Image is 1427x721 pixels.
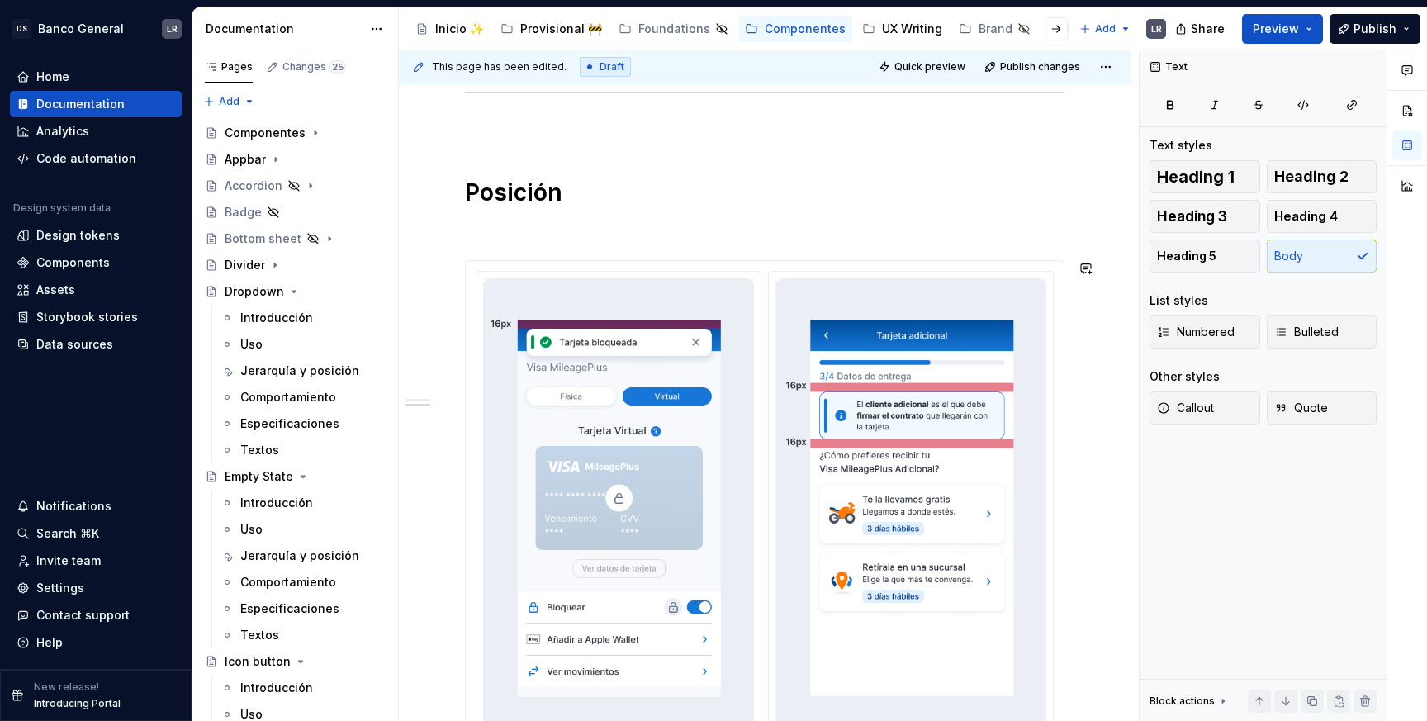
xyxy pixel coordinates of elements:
div: Jerarquía y posición [240,363,359,379]
span: Preview [1253,21,1299,37]
a: Settings [10,575,182,601]
a: Accordion [198,173,391,199]
div: Bottom sheet [225,230,301,247]
div: Uso [240,521,263,538]
div: Page tree [409,12,1071,45]
span: 25 [329,60,346,74]
div: Assets [36,282,75,298]
a: Code automation [10,145,182,172]
div: Comportamiento [240,574,336,591]
a: Assets [10,277,182,303]
div: Analytics [36,123,89,140]
button: Publish changes [979,55,1088,78]
a: Especificaciones [214,595,391,622]
div: Componentes [225,125,306,141]
div: Divider [225,257,265,273]
button: Heading 2 [1267,160,1377,193]
div: Storybook stories [36,309,138,325]
span: Heading 4 [1274,208,1338,225]
div: Textos [240,627,279,643]
button: Callout [1150,391,1260,425]
a: Foundations [612,16,735,42]
div: Accordion [225,178,282,194]
div: Brand [979,21,1012,37]
div: Introducción [240,310,313,326]
div: Block actions [1150,695,1215,708]
h1: Posición [465,178,1064,207]
div: Block actions [1150,690,1230,713]
button: Add [198,90,260,113]
button: Heading 5 [1150,240,1260,273]
span: Quote [1274,400,1328,416]
a: Inicio ✨ [409,16,491,42]
button: Search ⌘K [10,520,182,547]
button: Bulleted [1267,315,1377,349]
span: Publish changes [1000,60,1080,74]
a: Introducción [214,490,391,516]
a: Icon button [198,648,391,675]
a: Provisional 🚧 [494,16,609,42]
a: Uso [214,331,391,358]
a: Badge [198,199,391,225]
button: Preview [1242,14,1323,44]
a: Dropdown [198,278,391,305]
a: Comportamiento [214,569,391,595]
span: Heading 1 [1157,168,1235,185]
a: Componentes [738,16,852,42]
a: Invite team [10,548,182,574]
div: Invite team [36,553,101,569]
button: Heading 4 [1267,200,1377,233]
div: Text styles [1150,137,1212,154]
div: Icon button [225,653,291,670]
button: Share [1167,14,1235,44]
div: Settings [36,580,84,596]
a: Bottom sheet [198,225,391,252]
a: Textos [214,437,391,463]
div: Banco General [38,21,124,37]
a: Storybook stories [10,304,182,330]
div: List styles [1150,292,1208,309]
a: UX Writing [856,16,949,42]
button: Publish [1330,14,1420,44]
div: Notifications [36,498,111,515]
div: Comportamiento [240,389,336,406]
span: Heading 2 [1274,168,1349,185]
button: Notifications [10,493,182,519]
a: Appbar [198,146,391,173]
span: Bulleted [1274,324,1339,340]
div: Contact support [36,607,130,624]
span: Draft [600,60,624,74]
div: Other styles [1150,368,1220,385]
button: Numbered [1150,315,1260,349]
a: Uso [214,516,391,543]
a: Jerarquía y posición [214,358,391,384]
div: Inicio ✨ [435,21,484,37]
div: LR [1151,22,1162,36]
span: Quick preview [894,60,965,74]
span: Share [1191,21,1225,37]
span: Numbered [1157,324,1235,340]
div: Appbar [225,151,266,168]
span: Add [1095,22,1116,36]
button: Quick preview [874,55,973,78]
div: LR [167,22,178,36]
a: Comportamiento [214,384,391,410]
a: Documentation [10,91,182,117]
span: Add [219,95,239,108]
div: Especificaciones [240,600,339,617]
a: Data sources [10,331,182,358]
span: Heading 3 [1157,208,1227,225]
a: Components [10,249,182,276]
div: Componentes [765,21,846,37]
a: Introducción [214,675,391,701]
button: Quote [1267,391,1377,425]
a: Textos [214,622,391,648]
div: Empty State [225,468,293,485]
div: Data sources [36,336,113,353]
div: Introducción [240,680,313,696]
div: Provisional 🚧 [520,21,602,37]
div: Search ⌘K [36,525,99,542]
span: Callout [1157,400,1214,416]
div: Code automation [36,150,136,167]
div: Jerarquía y posición [240,548,359,564]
